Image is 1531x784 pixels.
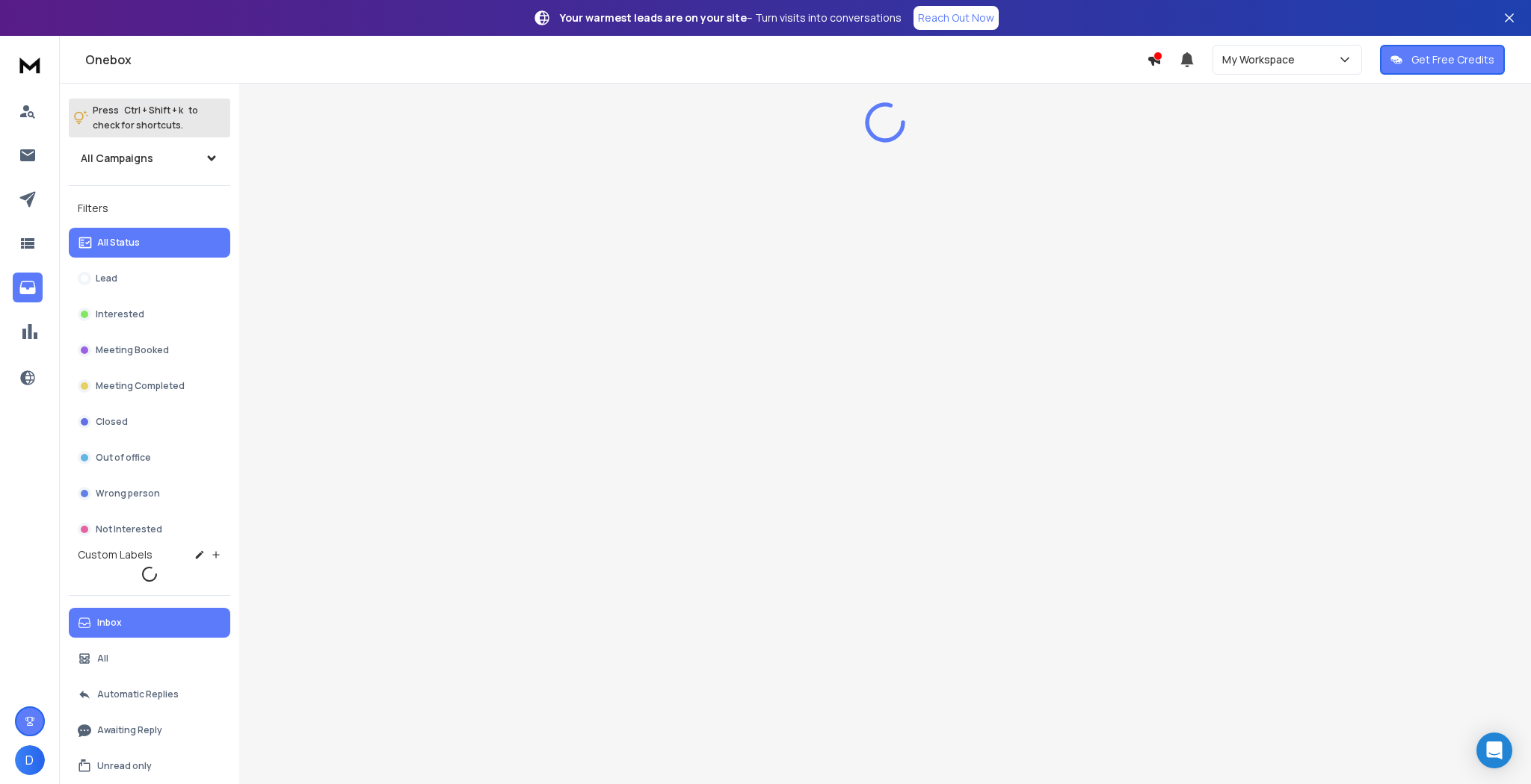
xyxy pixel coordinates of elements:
[96,488,160,500] p: Wrong person
[69,407,230,437] button: Closed
[69,443,230,473] button: Out of office
[69,335,230,365] button: Meeting Booked
[69,198,230,219] h3: Filters
[69,371,230,401] button: Meeting Completed
[81,151,153,166] h1: All Campaigns
[122,102,185,119] span: Ctrl + Shift + k
[93,103,198,133] p: Press to check for shortcuts.
[96,523,162,535] p: Not Interested
[15,51,45,78] img: logo
[69,514,230,544] button: Not Interested
[96,416,128,428] p: Closed
[96,308,144,320] p: Interested
[1222,52,1301,67] p: My Workspace
[560,10,747,25] strong: Your warmest leads are on your site
[15,745,45,775] button: D
[918,10,994,25] p: Reach Out Now
[1476,732,1512,768] div: Open Intercom Messenger
[560,10,902,25] p: – Turn visits into conversations
[914,6,999,30] a: Reach Out Now
[69,228,230,258] button: All Status
[97,237,140,249] p: All Status
[69,479,230,508] button: Wrong person
[69,143,230,173] button: All Campaigns
[69,608,230,638] button: Inbox
[1411,52,1494,67] p: Get Free Credits
[69,264,230,293] button: Lead
[78,547,153,562] h3: Custom Labels
[1380,45,1505,75] button: Get Free Credits
[96,380,185,392] p: Meeting Completed
[69,299,230,329] button: Interested
[96,344,169,356] p: Meeting Booked
[96,273,117,284] p: Lead
[69,679,230,709] button: Automatic Replies
[97,760,152,772] p: Unread only
[97,653,108,665] p: All
[69,644,230,673] button: All
[96,452,151,464] p: Out of office
[85,51,1147,69] h1: Onebox
[69,715,230,745] button: Awaiting Reply
[69,751,230,781] button: Unread only
[97,724,162,736] p: Awaiting Reply
[97,617,122,629] p: Inbox
[97,688,179,700] p: Automatic Replies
